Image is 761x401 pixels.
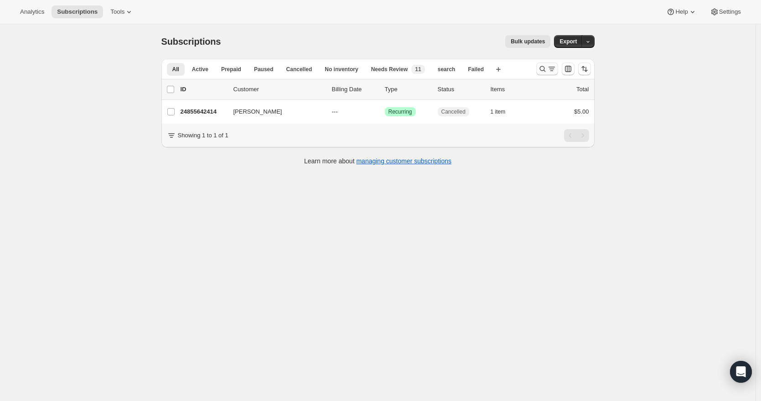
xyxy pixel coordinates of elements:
[562,62,575,75] button: Customize table column order and visibility
[110,8,124,16] span: Tools
[221,66,241,73] span: Prepaid
[438,85,483,94] p: Status
[15,5,50,18] button: Analytics
[491,63,506,76] button: Create new view
[286,66,312,73] span: Cancelled
[172,66,179,73] span: All
[181,105,589,118] div: 24855642414[PERSON_NAME]---SuccessRecurringCancelled1 item$5.00
[578,62,591,75] button: Sort the results
[304,156,451,166] p: Learn more about
[325,66,358,73] span: No inventory
[105,5,139,18] button: Tools
[675,8,688,16] span: Help
[181,107,226,116] p: 24855642414
[371,66,408,73] span: Needs Review
[192,66,208,73] span: Active
[491,85,536,94] div: Items
[233,85,325,94] p: Customer
[559,38,577,45] span: Export
[178,131,228,140] p: Showing 1 to 1 of 1
[730,361,752,383] div: Open Intercom Messenger
[385,85,430,94] div: Type
[468,66,484,73] span: Failed
[233,107,282,116] span: [PERSON_NAME]
[181,85,589,94] div: IDCustomerBilling DateTypeStatusItemsTotal
[181,85,226,94] p: ID
[491,108,506,115] span: 1 item
[505,35,550,48] button: Bulk updates
[20,8,44,16] span: Analytics
[576,85,589,94] p: Total
[574,108,589,115] span: $5.00
[161,36,221,47] span: Subscriptions
[719,8,741,16] span: Settings
[332,85,378,94] p: Billing Date
[254,66,274,73] span: Paused
[441,108,466,115] span: Cancelled
[388,108,412,115] span: Recurring
[661,5,702,18] button: Help
[332,108,338,115] span: ---
[356,157,451,165] a: managing customer subscriptions
[228,104,319,119] button: [PERSON_NAME]
[438,66,456,73] span: search
[491,105,516,118] button: 1 item
[57,8,98,16] span: Subscriptions
[536,62,558,75] button: Search and filter results
[704,5,746,18] button: Settings
[564,129,589,142] nav: Pagination
[511,38,545,45] span: Bulk updates
[52,5,103,18] button: Subscriptions
[554,35,582,48] button: Export
[415,66,421,73] span: 11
